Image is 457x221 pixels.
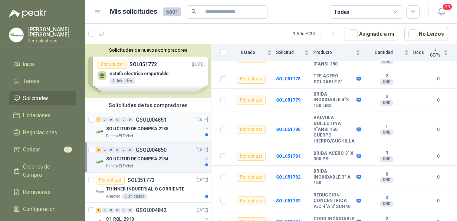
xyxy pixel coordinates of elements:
[313,169,355,186] b: BRIDA INOXIDABLE 3" A 150
[365,124,409,130] b: 1
[96,157,105,166] img: Company Logo
[276,154,300,159] a: SOL051781
[9,202,76,216] a: Configuración
[428,174,448,181] b: 0
[122,193,147,199] div: 5 Unidades
[23,145,40,154] span: Cotizar
[404,27,448,41] button: No Leídos
[276,76,300,81] a: SOL051778
[231,50,266,55] span: Estado
[9,74,76,88] a: Tareas
[110,6,157,17] h1: Mis solicitudes
[88,47,208,53] button: Solicitudes de nuevos compradores
[9,91,76,105] a: Solicitudes
[23,77,39,85] span: Tareas
[276,127,300,132] a: SOL051780
[108,117,114,122] div: 0
[96,188,105,196] img: Company Logo
[9,142,76,157] a: Cotizar1
[191,9,197,14] span: search
[380,156,394,162] div: UND
[237,75,266,84] div: Por cotizar
[9,28,23,42] img: Company Logo
[28,27,76,37] p: [PERSON_NAME] [PERSON_NAME]
[23,163,69,179] span: Órdenes de Compra
[96,147,101,153] div: 8
[136,208,167,213] p: GSOL004842
[313,92,355,109] b: BRIDA INOXIDABLE 4"X 150 LBS
[237,96,266,105] div: Por cotizar
[195,177,208,184] p: [DATE]
[115,208,120,213] div: 0
[106,186,184,193] p: THINNER INDUSTRIAL O CORRIENTE
[231,44,276,61] th: Estado
[293,28,339,40] div: 1 - 50 de 933
[313,192,355,210] b: REDUCCION CONCENTRICA A/C 4"A 3"SCH40
[121,208,126,213] div: 0
[96,115,210,139] a: 4 0 0 0 0 0 GSOL004851[DATE] Company LogoSOLICITUD DE COMPRA 2188Panela El Trébol
[435,5,448,19] button: 20
[23,111,50,119] span: Licitaciones
[428,44,457,61] th: # COTs
[276,50,303,55] span: Solicitud
[115,117,120,122] div: 0
[102,147,108,153] div: 0
[276,97,300,103] a: SOL051779
[313,115,355,144] b: VALVULA GUILLOTINA 4"ANSI 150 CUERPO HIERRO/CUCHILLA
[195,147,208,154] p: [DATE]
[380,129,394,135] div: UND
[85,173,211,203] a: Por cotizarSOL051773[DATE] Company LogoTHINNER INDUSTRIAL O CORRIENTEAlmatec5 Unidades
[413,44,428,61] th: Docs
[380,177,394,183] div: UND
[428,198,448,205] b: 0
[276,174,300,180] a: SOL051782
[127,147,133,153] div: 0
[85,44,211,98] div: Solicitudes de nuevos compradoresPor cotizarSOL051772[DATE] estufa electrica empotrable1 Unidades...
[96,145,210,169] a: 8 0 0 0 0 0 GSOL004850[DATE] Company LogoSOLICITUD DE COMPRA 2184Panela El Trébol
[276,198,300,204] a: SOL051783
[313,44,365,61] th: Producto
[127,208,133,213] div: 0
[237,125,266,134] div: Por cotizar
[9,185,76,199] a: Remisiones
[136,117,167,122] p: GSOL004851
[64,147,72,153] span: 1
[380,201,394,207] div: UND
[136,147,167,153] p: GSOL004850
[9,108,76,122] a: Licitaciones
[237,152,266,161] div: Por cotizar
[195,207,208,214] p: [DATE]
[96,127,105,136] img: Company Logo
[121,147,126,153] div: 0
[428,153,448,160] b: 0
[23,205,56,213] span: Configuración
[380,79,394,85] div: UND
[428,97,448,104] b: 0
[237,173,266,182] div: Por cotizar
[23,188,50,196] span: Remisiones
[428,126,448,133] b: 0
[334,8,349,16] div: Todas
[428,76,448,83] b: 0
[128,177,155,183] p: SOL051773
[442,3,453,10] span: 20
[313,151,355,162] b: BRIDA ACERO 3" X 300 PSI
[102,117,108,122] div: 0
[365,44,413,61] th: Cantidad
[23,94,49,102] span: Solicitudes
[9,9,47,18] img: Logo peakr
[108,147,114,153] div: 0
[106,193,120,199] p: Almatec
[428,47,442,58] span: # COTs
[106,133,133,139] p: Panela El Trébol
[365,172,409,177] b: 6
[121,117,126,122] div: 0
[365,94,409,100] b: 4
[365,195,409,201] b: 3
